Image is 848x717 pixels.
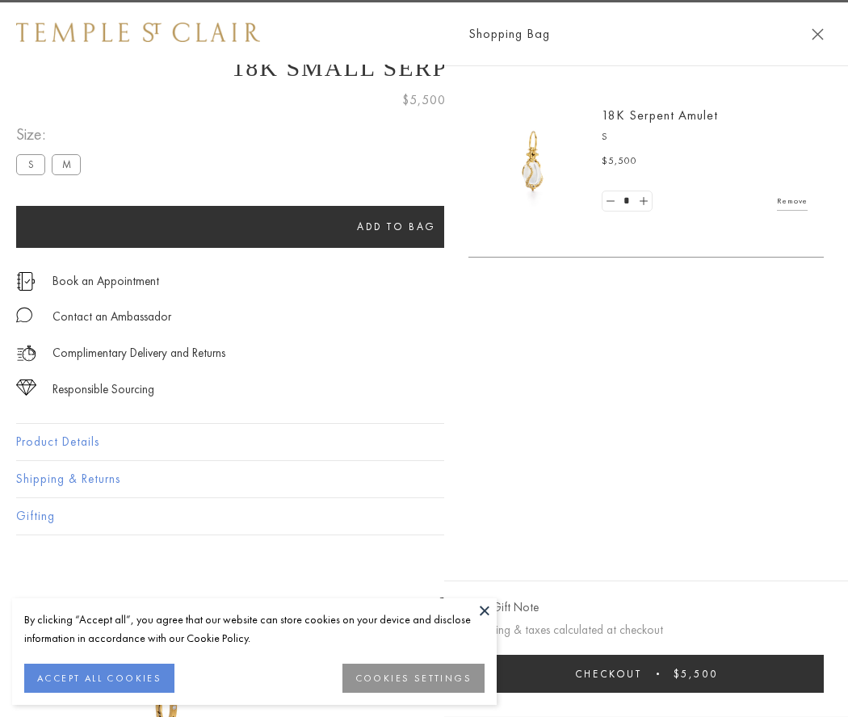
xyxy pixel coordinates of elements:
h1: 18K Small Serpent Amulet [16,54,832,82]
div: By clicking “Accept all”, you agree that our website can store cookies on your device and disclos... [24,610,485,648]
a: Remove [777,192,808,210]
h3: You May Also Like [40,593,808,618]
img: MessageIcon-01_2.svg [16,307,32,323]
button: COOKIES SETTINGS [342,664,485,693]
p: Complimentary Delivery and Returns [52,343,225,363]
img: icon_appointment.svg [16,272,36,291]
p: S [602,129,808,145]
button: ACCEPT ALL COOKIES [24,664,174,693]
span: Size: [16,121,87,148]
img: icon_sourcing.svg [16,379,36,396]
label: M [52,154,81,174]
p: Shipping & taxes calculated at checkout [468,620,824,640]
a: Set quantity to 2 [635,191,651,212]
div: Responsible Sourcing [52,379,154,400]
div: Contact an Ambassador [52,307,171,327]
img: icon_delivery.svg [16,343,36,363]
button: Gifting [16,498,832,535]
span: Checkout [575,667,642,681]
span: $5,500 [674,667,718,681]
button: Product Details [16,424,832,460]
a: 18K Serpent Amulet [602,107,718,124]
button: Add to bag [16,206,777,248]
button: Shipping & Returns [16,461,832,497]
button: Close Shopping Bag [812,28,824,40]
button: Checkout $5,500 [468,655,824,693]
img: P51836-E11SERPPV [485,113,581,210]
span: $5,500 [602,153,637,170]
button: Add Gift Note [468,597,539,618]
a: Book an Appointment [52,272,159,290]
span: $5,500 [402,90,446,111]
span: Shopping Bag [468,23,550,44]
img: Temple St. Clair [16,23,260,42]
label: S [16,154,45,174]
a: Set quantity to 0 [602,191,619,212]
span: Add to bag [357,220,436,233]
